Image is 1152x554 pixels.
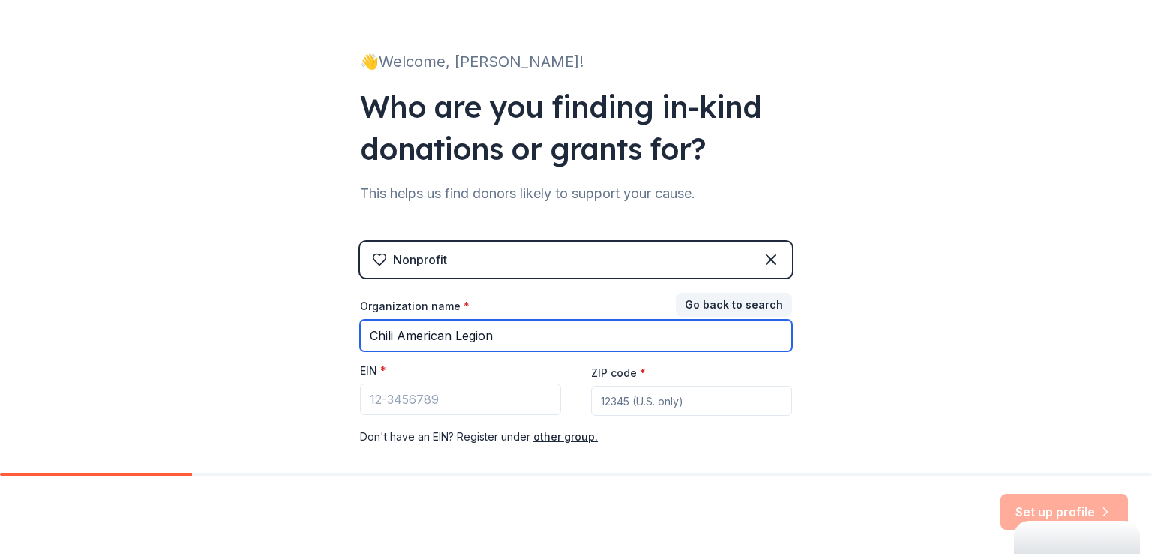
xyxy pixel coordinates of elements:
div: Don ' t have an EIN? Register under [360,428,792,446]
div: Nonprofit [393,251,447,269]
div: This helps us find donors likely to support your cause. [360,182,792,206]
button: Go back to search [676,293,792,317]
button: other group. [533,428,598,446]
input: 12345 (U.S. only) [591,386,792,416]
div: 👋 Welcome, [PERSON_NAME]! [360,50,792,74]
label: ZIP code [591,366,646,381]
input: American Red Cross [360,320,792,351]
div: Who are you finding in-kind donations or grants for? [360,86,792,170]
label: EIN [360,363,386,378]
label: Organization name [360,299,469,314]
input: 12-3456789 [360,384,561,415]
